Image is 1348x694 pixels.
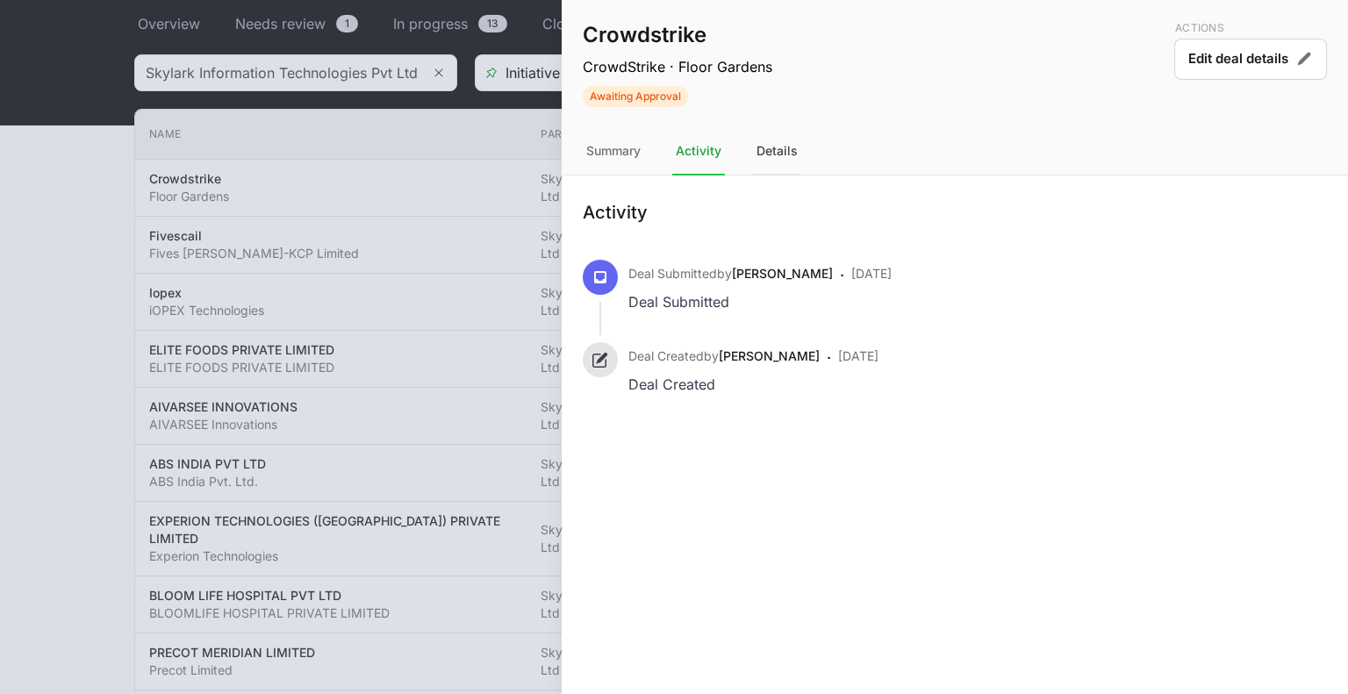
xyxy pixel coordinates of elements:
[753,128,801,175] div: Details
[628,372,820,397] div: Deal Created
[628,348,704,363] span: Deal Created
[583,200,1327,225] h1: Activity
[719,348,820,363] a: [PERSON_NAME]
[851,266,892,281] time: [DATE]
[1174,39,1327,80] button: Edit deal details
[1175,21,1327,35] p: Actions
[672,128,725,175] div: Activity
[562,128,1348,175] nav: Tabs
[583,21,772,49] h1: Crowdstrike
[732,266,833,281] a: [PERSON_NAME]
[827,346,831,397] span: ·
[628,347,820,365] p: by
[583,260,1327,425] ul: Activity history timeline
[628,266,717,281] span: Deal Submitted
[1174,21,1327,107] div: Deal actions
[840,263,844,314] span: ·
[838,348,878,363] time: [DATE]
[583,56,772,77] p: CrowdStrike · Floor Gardens
[583,128,644,175] div: Summary
[628,290,833,314] div: Deal Submitted
[628,265,833,283] p: by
